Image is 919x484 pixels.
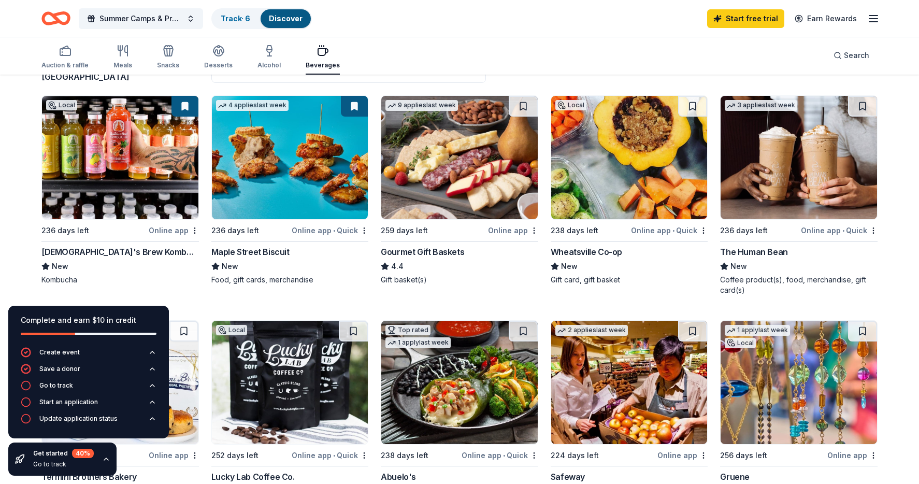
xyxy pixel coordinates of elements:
div: Gift basket(s) [381,275,538,285]
img: Image for Wheatsville Co-op [551,96,708,219]
div: Alcohol [257,61,281,69]
a: Earn Rewards [788,9,863,28]
div: Online app [827,449,878,462]
span: Search [844,49,869,62]
img: Image for Maple Street Biscuit [212,96,368,219]
div: Safeway [551,471,585,483]
div: Coffee product(s), food, merchandise, gift card(s) [720,275,878,295]
a: Track· 6 [221,14,250,23]
div: 224 days left [551,449,599,462]
div: Food, gift cards, merchandise [211,275,369,285]
div: Go to track [33,460,94,468]
img: Image for Gruene [721,321,877,444]
div: Online app [149,224,199,237]
a: Start free trial [707,9,784,28]
div: 238 days left [551,224,598,237]
span: Summer Camps & Programs (Behind the Curtains) [99,12,182,25]
span: 4.4 [391,260,404,273]
button: Start an application [21,397,156,414]
div: Online app Quick [292,224,368,237]
div: 238 days left [381,449,428,462]
span: • [333,451,335,460]
img: Image for Gourmet Gift Baskets [381,96,538,219]
button: Auction & raffle [41,40,89,75]
div: Start an application [39,398,98,406]
div: 236 days left [211,224,259,237]
img: Image for Lucky Lab Coffee Co. [212,321,368,444]
span: New [561,260,578,273]
button: Go to track [21,380,156,397]
span: • [672,226,674,235]
button: Meals [113,40,132,75]
div: Online app Quick [631,224,708,237]
div: Go to track [39,381,73,390]
a: Image for Maple Street Biscuit4 applieslast week236 days leftOnline app•QuickMaple Street Biscuit... [211,95,369,285]
button: Search [825,45,878,66]
span: • [503,451,505,460]
div: Local [725,338,756,348]
img: Image for Abuelo's [381,321,538,444]
div: Get started [33,449,94,458]
img: Image for Safeway [551,321,708,444]
span: New [730,260,747,273]
div: Gruene [720,471,750,483]
a: Image for Wheatsville Co-opLocal238 days leftOnline app•QuickWheatsville Co-opNewGift card, gift ... [551,95,708,285]
div: Abuelo's [381,471,416,483]
button: Track· 6Discover [211,8,312,29]
a: Home [41,6,70,31]
span: New [222,260,238,273]
div: Local [216,325,247,335]
div: Desserts [204,61,233,69]
div: Online app [657,449,708,462]
div: 1 apply last week [385,337,451,348]
div: Lucky Lab Coffee Co. [211,471,295,483]
img: Image for Buddha's Brew Kombucha [42,96,198,219]
div: Local [46,100,77,110]
div: Local [555,100,586,110]
div: 2 applies last week [555,325,628,336]
div: 4 applies last week [216,100,289,111]
div: Complete and earn $10 in credit [21,314,156,326]
div: 1 apply last week [725,325,790,336]
div: 3 applies last week [725,100,797,111]
img: Image for The Human Bean [721,96,877,219]
div: 252 days left [211,449,259,462]
div: Snacks [157,61,179,69]
button: Alcohol [257,40,281,75]
button: Save a donor [21,364,156,380]
button: Update application status [21,414,156,430]
div: Top rated [385,325,430,335]
div: [DEMOGRAPHIC_DATA]'s Brew Kombucha [41,246,199,258]
div: Online app Quick [801,224,878,237]
div: Beverages [306,61,340,69]
span: • [842,226,844,235]
div: 9 applies last week [385,100,458,111]
div: Auction & raffle [41,61,89,69]
span: New [52,260,68,273]
div: Wheatsville Co-op [551,246,622,258]
a: Image for Gourmet Gift Baskets9 applieslast week259 days leftOnline appGourmet Gift Baskets4.4Gif... [381,95,538,285]
button: Summer Camps & Programs (Behind the Curtains) [79,8,203,29]
div: Online app [488,224,538,237]
div: Maple Street Biscuit [211,246,290,258]
div: Online app Quick [462,449,538,462]
span: • [333,226,335,235]
button: Create event [21,347,156,364]
div: Meals [113,61,132,69]
div: Gift card, gift basket [551,275,708,285]
button: Beverages [306,40,340,75]
div: Save a donor [39,365,80,373]
div: The Human Bean [720,246,787,258]
div: 40 % [72,449,94,458]
a: Image for Buddha's Brew KombuchaLocal236 days leftOnline app[DEMOGRAPHIC_DATA]'s Brew KombuchaNew... [41,95,199,285]
a: Image for The Human Bean3 applieslast week236 days leftOnline app•QuickThe Human BeanNewCoffee pr... [720,95,878,295]
div: Kombucha [41,275,199,285]
div: 236 days left [41,224,89,237]
div: 259 days left [381,224,428,237]
div: Update application status [39,415,118,423]
div: Gourmet Gift Baskets [381,246,464,258]
div: 236 days left [720,224,768,237]
a: Discover [269,14,303,23]
div: 256 days left [720,449,767,462]
button: Snacks [157,40,179,75]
